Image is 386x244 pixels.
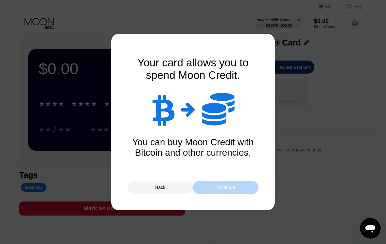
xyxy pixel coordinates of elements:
div: Back [155,185,165,190]
div:  [151,93,175,126]
div: Back [128,181,193,194]
div:  [181,101,195,117]
div: You can buy Moon Credit with Bitcoin and other currencies. [128,137,258,158]
div:  [202,91,235,127]
div: Continue [217,185,235,190]
iframe: Button to launch messaging window [360,218,381,239]
div: Your card allows you to spend Moon Credit. [128,57,258,81]
div: Continue [193,181,258,194]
